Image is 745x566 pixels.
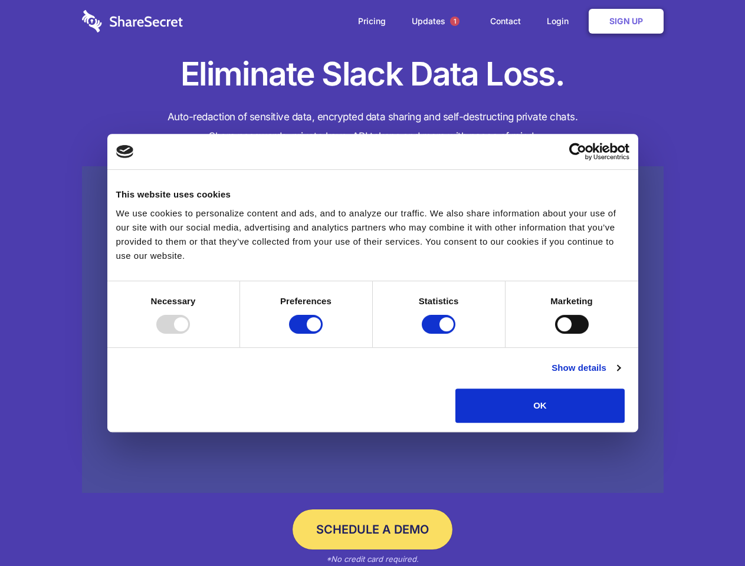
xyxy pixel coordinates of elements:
strong: Marketing [550,296,593,306]
h4: Auto-redaction of sensitive data, encrypted data sharing and self-destructing private chats. Shar... [82,107,664,146]
a: Contact [478,3,533,40]
a: Wistia video thumbnail [82,166,664,493]
div: We use cookies to personalize content and ads, and to analyze our traffic. We also share informat... [116,206,629,263]
span: 1 [450,17,460,26]
img: logo [116,145,134,158]
strong: Statistics [419,296,459,306]
em: *No credit card required. [326,554,419,564]
a: Schedule a Demo [293,509,452,549]
a: Pricing [346,3,398,40]
a: Login [535,3,586,40]
a: Show details [552,361,620,375]
strong: Preferences [280,296,332,306]
img: logo-wordmark-white-trans-d4663122ce5f474addd5e946df7df03e33cb6a1c49d2221995e7729f52c070b2.svg [82,10,183,32]
div: This website uses cookies [116,187,629,202]
a: Usercentrics Cookiebot - opens in a new window [526,143,629,160]
strong: Necessary [151,296,196,306]
button: OK [455,389,625,423]
a: Sign Up [589,9,664,34]
h1: Eliminate Slack Data Loss. [82,53,664,96]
